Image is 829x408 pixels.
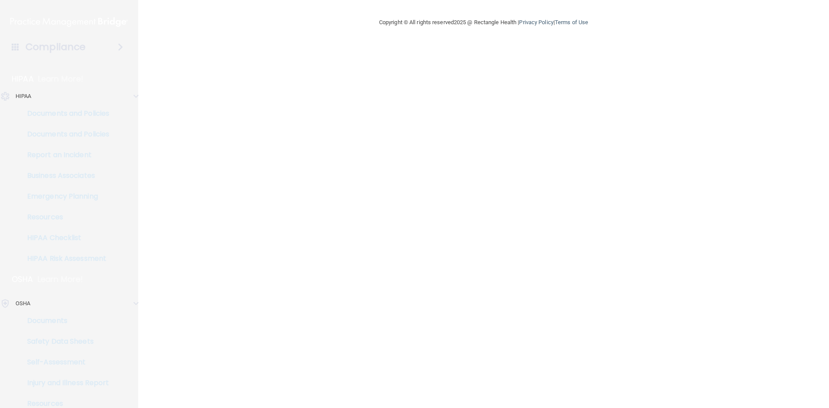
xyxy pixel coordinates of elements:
[10,13,128,31] img: PMB logo
[6,151,123,159] p: Report an Incident
[6,358,123,367] p: Self-Assessment
[519,19,553,25] a: Privacy Policy
[6,379,123,387] p: Injury and Illness Report
[555,19,588,25] a: Terms of Use
[6,109,123,118] p: Documents and Policies
[6,316,123,325] p: Documents
[12,274,33,285] p: OSHA
[12,74,34,84] p: HIPAA
[6,213,123,221] p: Resources
[6,234,123,242] p: HIPAA Checklist
[326,9,641,36] div: Copyright © All rights reserved 2025 @ Rectangle Health | |
[16,298,30,309] p: OSHA
[6,337,123,346] p: Safety Data Sheets
[38,274,83,285] p: Learn More!
[16,91,32,101] p: HIPAA
[25,41,85,53] h4: Compliance
[6,254,123,263] p: HIPAA Risk Assessment
[38,74,84,84] p: Learn More!
[6,171,123,180] p: Business Associates
[6,130,123,139] p: Documents and Policies
[6,399,123,408] p: Resources
[6,192,123,201] p: Emergency Planning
